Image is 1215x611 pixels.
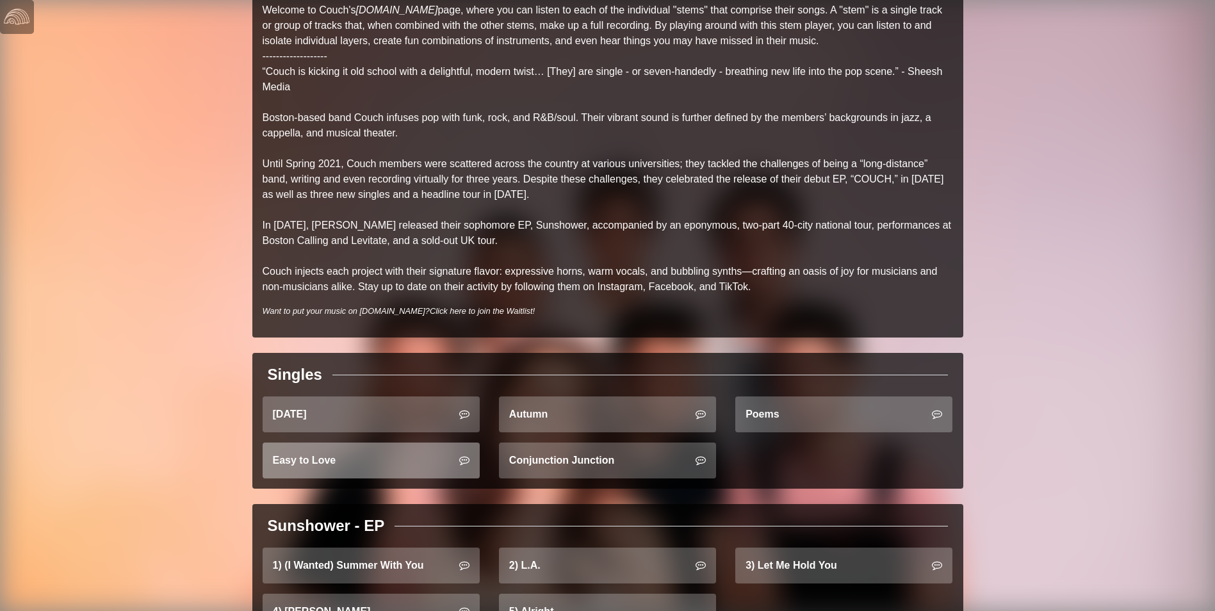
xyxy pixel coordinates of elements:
[263,3,953,295] p: Welcome to Couch's page, where you can listen to each of the individual "stems" that comprise the...
[263,548,480,583] a: 1) (I Wanted) Summer With You
[499,443,716,478] a: Conjunction Junction
[263,396,480,432] a: [DATE]
[499,548,716,583] a: 2) L.A.
[268,514,385,537] div: Sunshower - EP
[355,4,437,15] a: [DOMAIN_NAME]
[499,396,716,432] a: Autumn
[430,306,535,316] a: Click here to join the Waitlist!
[268,363,322,386] div: Singles
[735,548,952,583] a: 3) Let Me Hold You
[263,443,480,478] a: Easy to Love
[263,306,535,316] i: Want to put your music on [DOMAIN_NAME]?
[735,396,952,432] a: Poems
[4,4,29,29] img: logo-white-4c48a5e4bebecaebe01ca5a9d34031cfd3d4ef9ae749242e8c4bf12ef99f53e8.png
